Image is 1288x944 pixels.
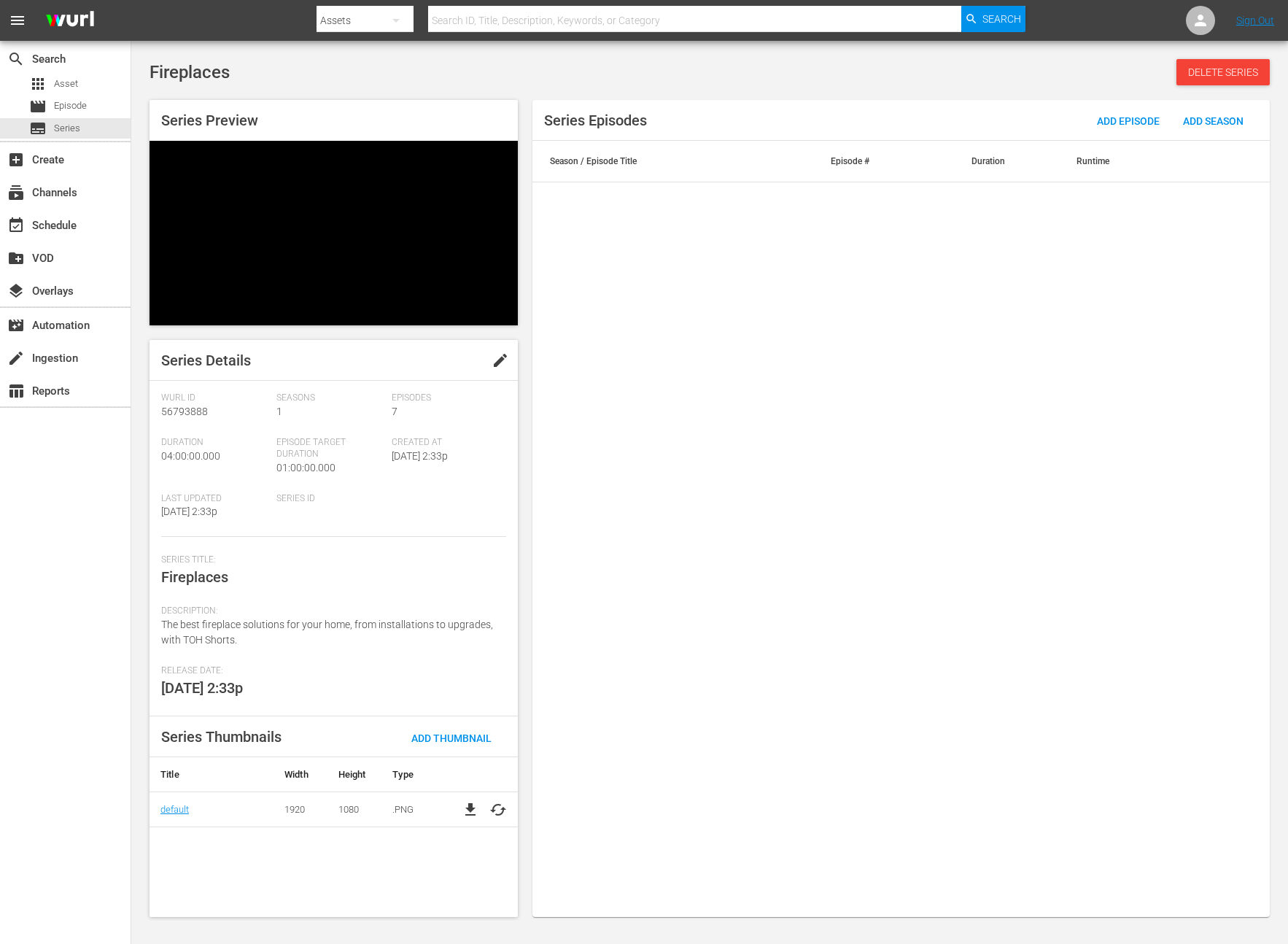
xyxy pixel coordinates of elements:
[7,50,25,68] span: Search
[7,382,25,400] span: Reports
[35,4,105,38] img: ans4CAIJ8jUAAAAAAAAAAAAAAAAAAAAAAAAgQb4GAAAAAAAAAAAAAAAAAAAAAAAAJMjXAAAAAAAAAAAAAAAAAAAAAAAAgAT5G...
[954,141,1059,182] th: Duration
[489,801,507,819] button: cached
[161,406,208,417] span: 56793888
[276,392,384,404] span: Seasons
[54,98,87,113] span: Episode
[392,406,397,417] span: 7
[161,450,220,462] span: 04:00:00.000
[1085,107,1171,134] button: Add Episode
[392,437,500,449] span: Created At
[400,732,503,744] span: Add Thumbnail
[961,6,1025,32] button: Search
[276,493,384,505] span: Series ID
[813,141,918,182] th: Episode #
[492,352,509,369] span: edit
[161,728,282,746] span: Series Thumbnails
[150,757,273,792] th: Title
[54,121,80,136] span: Series
[7,217,25,234] span: Schedule
[1236,15,1274,26] a: Sign Out
[7,349,25,367] span: Ingestion
[273,757,327,792] th: Width
[462,801,479,819] a: file_download
[161,493,269,505] span: Last Updated
[161,392,269,404] span: Wurl Id
[160,804,189,815] a: default
[161,352,251,369] span: Series Details
[54,77,78,91] span: Asset
[161,679,243,697] span: [DATE] 2:33p
[1059,141,1164,182] th: Runtime
[1171,115,1255,127] span: Add Season
[161,437,269,449] span: Duration
[483,343,518,378] button: edit
[273,792,327,827] td: 1920
[276,406,282,417] span: 1
[392,392,500,404] span: Episodes
[327,792,382,827] td: 1080
[9,12,26,29] span: menu
[1171,107,1255,134] button: Add Season
[161,554,499,566] span: Series Title:
[276,437,384,460] span: Episode Target Duration
[29,98,47,115] span: Episode
[29,75,47,93] span: Asset
[392,450,448,462] span: [DATE] 2:33p
[276,462,335,473] span: 01:00:00.000
[161,506,217,517] span: [DATE] 2:33p
[161,619,493,646] span: The best fireplace solutions for your home, from installations to upgrades, with TOH Shorts.
[381,792,450,827] td: .PNG
[400,724,503,750] button: Add Thumbnail
[381,757,450,792] th: Type
[7,282,25,300] span: Overlays
[7,151,25,169] span: Create
[7,184,25,201] span: Channels
[1176,59,1270,85] button: Delete Series
[7,249,25,267] span: VOD
[29,120,47,137] span: Series
[7,317,25,334] span: Automation
[1085,115,1171,127] span: Add Episode
[982,6,1021,32] span: Search
[327,757,382,792] th: Height
[150,62,230,82] span: Fireplaces
[161,568,228,586] span: Fireplaces
[161,606,499,617] span: Description:
[1176,66,1270,78] span: Delete Series
[161,665,499,677] span: Release Date:
[161,112,258,129] span: Series Preview
[544,112,647,129] span: Series Episodes
[532,141,813,182] th: Season / Episode Title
